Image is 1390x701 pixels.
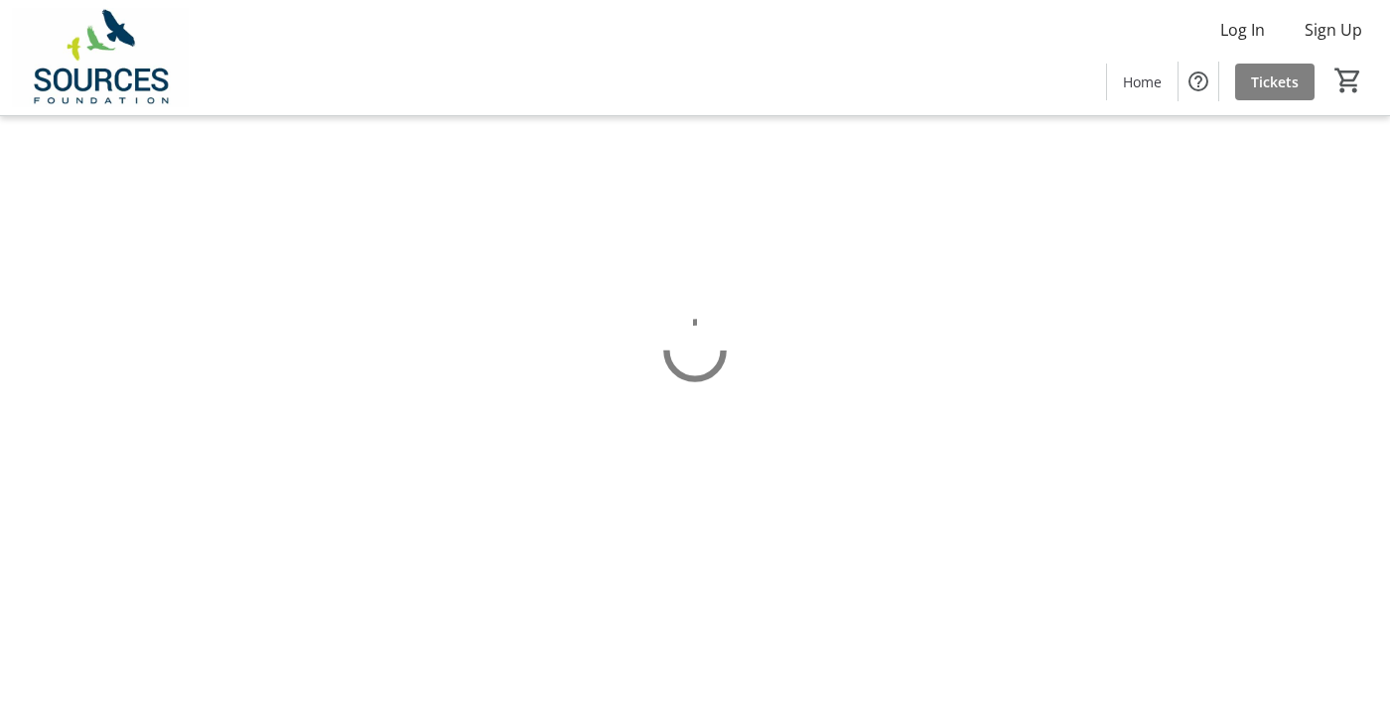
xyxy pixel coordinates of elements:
[1123,71,1162,92] span: Home
[1220,18,1265,42] span: Log In
[1179,62,1218,101] button: Help
[1330,63,1366,98] button: Cart
[1107,64,1178,100] a: Home
[12,8,189,107] img: Sources Foundation's Logo
[1235,64,1315,100] a: Tickets
[1251,71,1299,92] span: Tickets
[1289,14,1378,46] button: Sign Up
[1204,14,1281,46] button: Log In
[1305,18,1362,42] span: Sign Up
